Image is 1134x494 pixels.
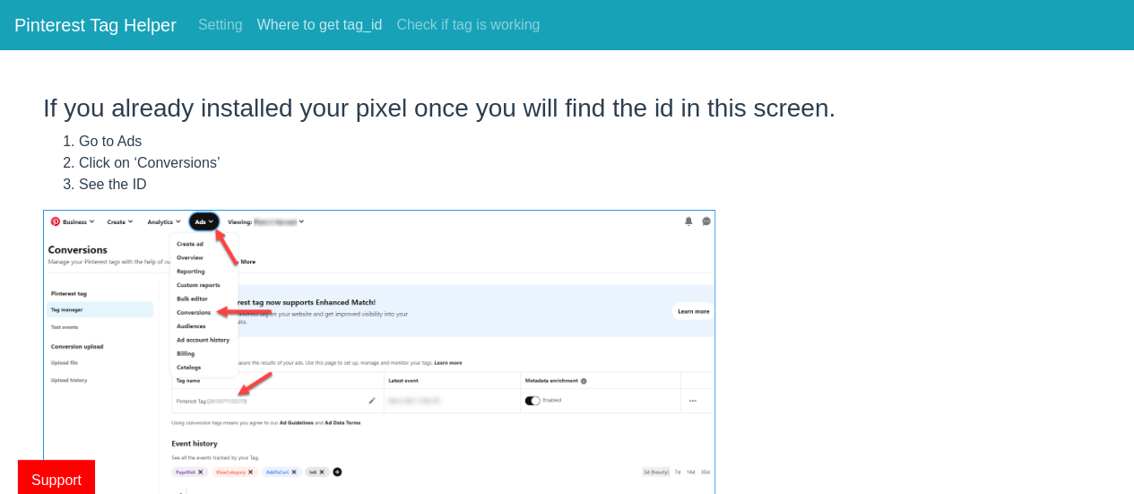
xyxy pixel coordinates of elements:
[191,7,250,43] a: Setting
[250,7,390,43] a: Where to get tag_id
[389,7,547,43] a: Check if tag is working
[43,93,1091,124] h3: If you already installed your pixel once you will find the id in this screen.
[79,174,1091,195] li: See the ID
[14,7,177,43] a: Pinterest Tag Helper
[79,131,1091,152] li: Go to Ads
[79,152,1091,174] li: Click on ‘Conversions’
